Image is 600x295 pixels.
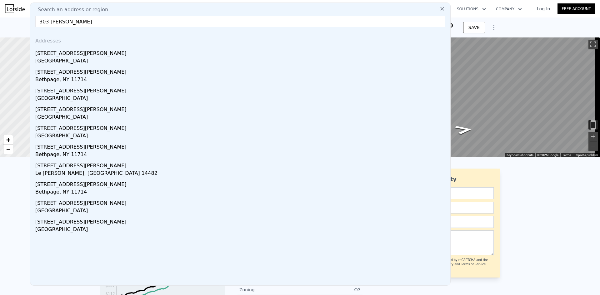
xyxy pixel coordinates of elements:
div: Bethpage, NY 11714 [35,76,448,85]
div: [STREET_ADDRESS][PERSON_NAME] [35,141,448,151]
div: [STREET_ADDRESS][PERSON_NAME] [35,85,448,95]
span: Search an address or region [33,6,108,13]
div: [GEOGRAPHIC_DATA] [35,57,448,66]
div: [STREET_ADDRESS][PERSON_NAME] [35,122,448,132]
button: Company [491,3,527,15]
a: Zoom in [3,135,13,145]
input: Enter an address, city, region, neighborhood or zip code [35,16,445,27]
div: Addresses [33,32,448,47]
button: Show Options [487,21,500,34]
div: [GEOGRAPHIC_DATA] [35,95,448,103]
div: [STREET_ADDRESS][PERSON_NAME] [35,216,448,226]
div: [GEOGRAPHIC_DATA] [35,207,448,216]
div: CG [300,287,361,293]
a: Free Account [557,3,595,14]
a: Terms (opens in new tab) [562,153,571,157]
div: Bethpage, NY 11714 [35,188,448,197]
path: Go Southeast, Angier Ave [447,123,481,136]
div: [GEOGRAPHIC_DATA] [35,226,448,234]
button: Toggle fullscreen view [588,40,598,49]
button: SAVE [463,22,485,33]
a: Report a problem [575,153,598,157]
a: Zoom out [3,145,13,154]
div: Bethpage, NY 11714 [35,151,448,160]
button: Solutions [452,3,491,15]
a: Log In [529,6,557,12]
div: [STREET_ADDRESS][PERSON_NAME] [35,178,448,188]
button: Zoom in [588,132,598,141]
button: Toggle motion tracking [588,120,598,130]
div: [STREET_ADDRESS][PERSON_NAME] [35,47,448,57]
div: [GEOGRAPHIC_DATA] [35,113,448,122]
img: Lotside [5,4,25,13]
span: − [6,145,10,153]
span: © 2025 Google [537,153,558,157]
span: + [6,136,10,144]
tspan: $137 [105,283,115,288]
div: [STREET_ADDRESS][PERSON_NAME] [35,66,448,76]
div: [STREET_ADDRESS][PERSON_NAME] [35,160,448,170]
div: [STREET_ADDRESS][PERSON_NAME] [35,197,448,207]
div: Zoning [239,287,300,293]
div: [STREET_ADDRESS][PERSON_NAME] [35,103,448,113]
div: [GEOGRAPHIC_DATA] [35,132,448,141]
div: Le [PERSON_NAME], [GEOGRAPHIC_DATA] 14482 [35,170,448,178]
a: Terms of Service [461,263,486,266]
button: Zoom out [588,141,598,151]
button: Keyboard shortcuts [507,153,533,157]
div: This site is protected by reCAPTCHA and the Google and apply. [422,258,494,271]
